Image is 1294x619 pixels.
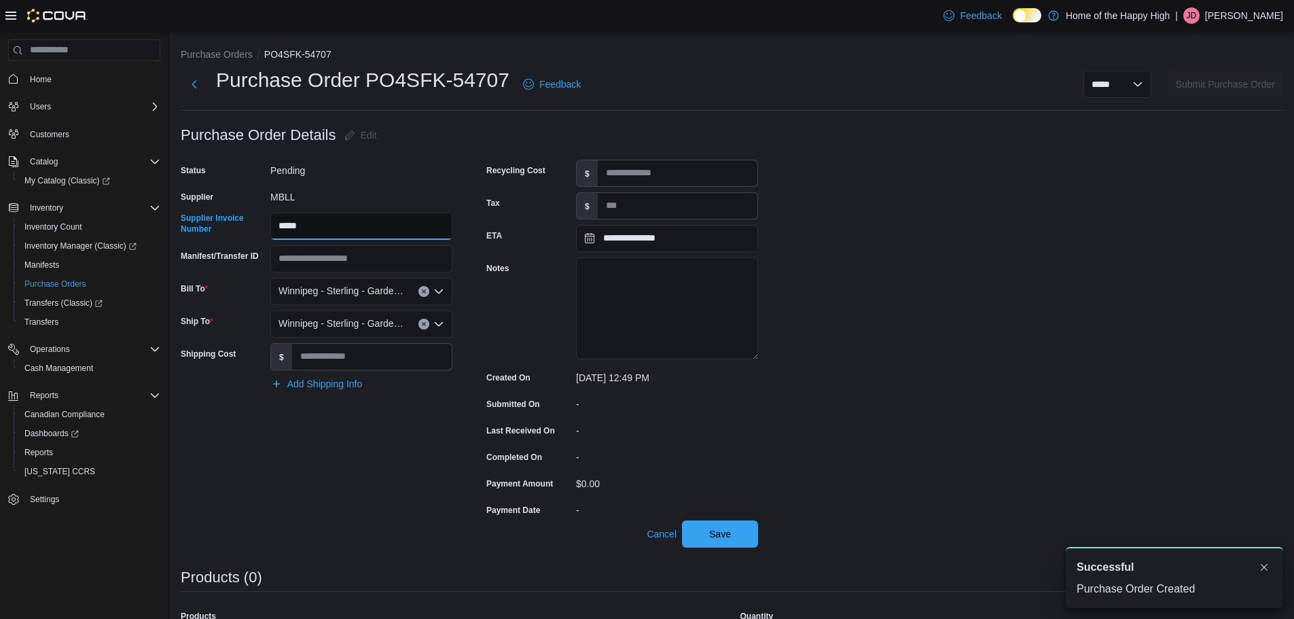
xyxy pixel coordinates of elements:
a: Cash Management [19,360,98,376]
span: Catalog [30,156,58,167]
a: Transfers (Classic) [14,294,166,313]
button: Submit Purchase Order [1168,71,1283,98]
a: Transfers (Classic) [19,295,108,311]
label: $ [577,160,598,186]
label: Payment Amount [486,478,553,489]
span: Transfers (Classic) [19,295,160,311]
a: Feedback [938,2,1007,29]
button: Reports [24,387,64,404]
a: Manifests [19,257,65,273]
span: Reports [24,387,160,404]
label: Created On [486,372,531,383]
a: Reports [19,444,58,461]
span: Inventory Count [19,219,160,235]
span: Users [24,99,160,115]
div: [DATE] 12:49 PM [576,367,758,383]
a: My Catalog (Classic) [14,171,166,190]
span: Cash Management [19,360,160,376]
button: Purchase Orders [14,275,166,294]
a: Settings [24,491,65,508]
button: Clear input [418,286,429,297]
span: Transfers [19,314,160,330]
label: Supplier Invoice Number [181,213,265,234]
label: Submitted On [486,399,540,410]
span: Inventory [24,200,160,216]
span: Purchase Orders [19,276,160,292]
div: Notification [1077,559,1272,576]
label: Ship To [181,316,213,327]
button: PO4SFK-54707 [264,49,331,60]
div: - [576,499,758,516]
span: Washington CCRS [19,463,160,480]
h3: Purchase Order Details [181,127,336,143]
button: Purchase Orders [181,49,253,60]
p: | [1175,7,1178,24]
label: Completed On [486,452,542,463]
span: Feedback [960,9,1001,22]
span: Submit Purchase Order [1176,77,1275,91]
div: - [576,446,758,463]
button: Edit [339,122,382,149]
span: JD [1187,7,1197,24]
img: Cova [27,9,88,22]
span: Inventory Count [24,222,82,232]
label: ETA [486,230,502,241]
input: Dark Mode [1013,8,1041,22]
button: Canadian Compliance [14,405,166,424]
p: Home of the Happy High [1066,7,1170,24]
span: Users [30,101,51,112]
span: Canadian Compliance [19,406,160,423]
p: [PERSON_NAME] [1205,7,1283,24]
button: Save [682,520,758,548]
a: Canadian Compliance [19,406,110,423]
a: Home [24,71,57,88]
a: Inventory Manager (Classic) [19,238,142,254]
a: My Catalog (Classic) [19,173,115,189]
span: My Catalog (Classic) [19,173,160,189]
button: Catalog [24,154,63,170]
button: Open list of options [433,319,444,330]
span: Transfers [24,317,58,328]
button: Inventory Count [14,217,166,236]
span: Customers [30,129,69,140]
span: Edit [361,128,377,142]
span: Add Shipping Info [287,377,363,391]
button: [US_STATE] CCRS [14,462,166,481]
button: Operations [3,340,166,359]
span: Save [709,527,731,541]
span: Settings [24,491,160,508]
span: Catalog [24,154,160,170]
a: Feedback [518,71,586,98]
span: Customers [24,126,160,143]
span: Reports [24,447,53,458]
span: Dashboards [24,428,79,439]
span: Inventory [30,202,63,213]
span: Transfers (Classic) [24,298,103,308]
span: Reports [30,390,58,401]
label: $ [577,193,598,219]
nav: Complex example [8,64,160,545]
input: Press the down key to open a popover containing a calendar. [576,225,758,252]
span: Winnipeg - Sterling - Garden Variety [278,283,405,299]
button: Dismiss toast [1256,559,1272,576]
span: Successful [1077,559,1134,576]
a: Dashboards [14,424,166,443]
a: Dashboards [19,425,84,442]
button: Reports [14,443,166,462]
span: Manifests [24,260,59,270]
button: Customers [3,124,166,144]
label: $ [271,344,292,370]
a: Transfers [19,314,64,330]
span: Home [24,71,160,88]
label: Payment Date [486,505,540,516]
div: Purchase Order Created [1077,581,1272,597]
div: MBLL [270,186,452,202]
label: Status [181,165,206,176]
span: Home [30,74,52,85]
button: Inventory [24,200,69,216]
span: Cash Management [24,363,93,374]
label: Recycling Cost [486,165,545,176]
a: [US_STATE] CCRS [19,463,101,480]
button: Catalog [3,152,166,171]
button: Add Shipping Info [266,370,368,397]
